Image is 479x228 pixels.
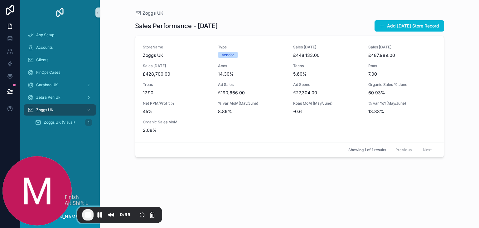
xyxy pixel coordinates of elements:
span: Zoggs UK [143,10,163,16]
span: Acos [218,63,286,68]
span: Zoggs UK (Visual) [44,120,75,125]
span: Organic Sales MoM [143,120,210,125]
button: Add [DATE] Store Record [375,20,444,32]
span: Sales [DATE] [293,45,361,50]
img: App logo [55,7,65,17]
a: Zebra Pen Uk [24,92,96,103]
a: Carabao UK [24,79,96,91]
span: Zebra Pen Uk [36,95,60,100]
span: 45% [143,108,210,115]
span: £428,700.00 [143,71,210,77]
span: App Setup [36,32,54,37]
span: FinOps Cases [36,70,60,75]
span: 8.89% [218,108,286,115]
span: StoreName [143,45,210,50]
span: 7.00 [368,71,436,77]
div: Vendor [222,52,234,58]
span: Zoggs UK [36,107,53,112]
span: Ad Spend [293,82,361,87]
a: Zoggs UK (Visual)1 [31,117,96,128]
span: -0.6 [293,108,361,115]
span: Type [218,45,286,50]
span: £27,304.00 [293,90,361,96]
span: Roas MoM (May/June) [293,101,361,106]
a: Zoggs UK [135,10,163,16]
span: £190,666.00 [218,90,286,96]
div: 1 [85,119,92,126]
span: £487,989.00 [368,52,436,58]
span: Sales [DATE] [143,63,210,68]
span: Tacos [293,63,361,68]
span: Sales [DATE] [368,45,436,50]
span: Zoggs UK [143,52,210,58]
span: Net PPM/Profit % [143,101,210,106]
span: 2.08% [143,127,210,133]
a: App Setup [24,29,96,41]
span: % var MoM(May/June) [218,101,286,106]
span: £448,133.00 [293,52,361,58]
span: Clients [36,57,48,62]
span: 60.93% [368,90,436,96]
a: Accounts [24,42,96,53]
span: 13.83% [368,108,436,115]
span: Organic Sales % June [368,82,436,87]
div: scrollable content [20,25,100,136]
a: StoreNameZoggs UKTypeVendorSales [DATE]£448,133.00Sales [DATE]£487,989.00Sales [DATE]£428,700.00A... [135,36,444,142]
span: Accounts [36,45,53,50]
span: Carabao UK [36,82,58,87]
h1: Sales Performance - [DATE] [135,22,218,30]
a: FinOps Cases [24,67,96,78]
a: Zoggs UK [24,104,96,116]
span: 5.60% [293,71,361,77]
span: Ad Sales [218,82,286,87]
span: Roas [368,63,436,68]
span: % var YoY(May/June) [368,101,436,106]
span: Troas [143,82,210,87]
span: Showing 1 of 1 results [348,147,386,152]
a: Clients [24,54,96,66]
span: 14.30% [218,71,286,77]
span: 17.90 [143,90,210,96]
